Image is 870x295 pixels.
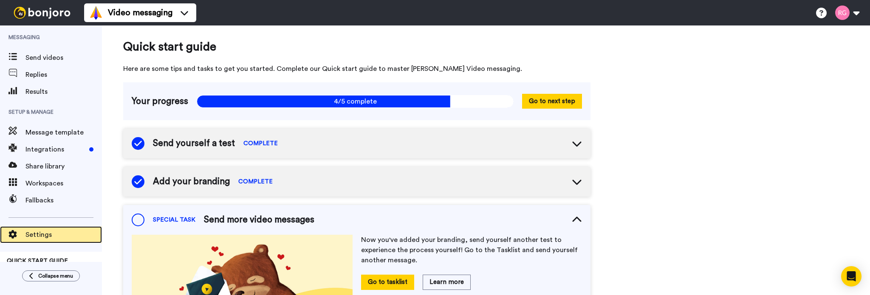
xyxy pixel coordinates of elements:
span: Video messaging [108,7,172,19]
span: Message template [25,127,102,138]
span: 4/5 complete [197,95,514,108]
span: Your progress [132,95,188,108]
button: Go to tasklist [361,275,414,289]
img: vm-color.svg [89,6,103,20]
span: Fallbacks [25,195,102,205]
span: Collapse menu [38,273,73,279]
span: Send videos [25,53,102,63]
button: Learn more [423,275,471,289]
span: Add your branding [153,175,230,188]
span: COMPLETE [243,139,278,148]
span: QUICK START GUIDE [7,258,68,264]
span: Send more video messages [204,214,314,226]
span: Share library [25,161,102,171]
span: Replies [25,70,102,80]
span: Results [25,87,102,97]
div: Open Intercom Messenger [841,266,862,287]
button: Collapse menu [22,270,80,281]
p: Now you've added your branding, send yourself another test to experience the process yourself! Go... [361,235,582,265]
span: Here are some tips and tasks to get you started. Complete our Quick start guide to master [PERSON... [123,64,590,74]
span: Quick start guide [123,38,590,55]
span: SPECIAL TASK [153,216,195,224]
span: COMPLETE [238,177,273,186]
span: Send yourself a test [153,137,235,150]
button: Go to next step [522,94,582,109]
span: Settings [25,230,102,240]
span: Integrations [25,144,86,155]
span: Workspaces [25,178,102,188]
img: bj-logo-header-white.svg [10,7,74,19]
